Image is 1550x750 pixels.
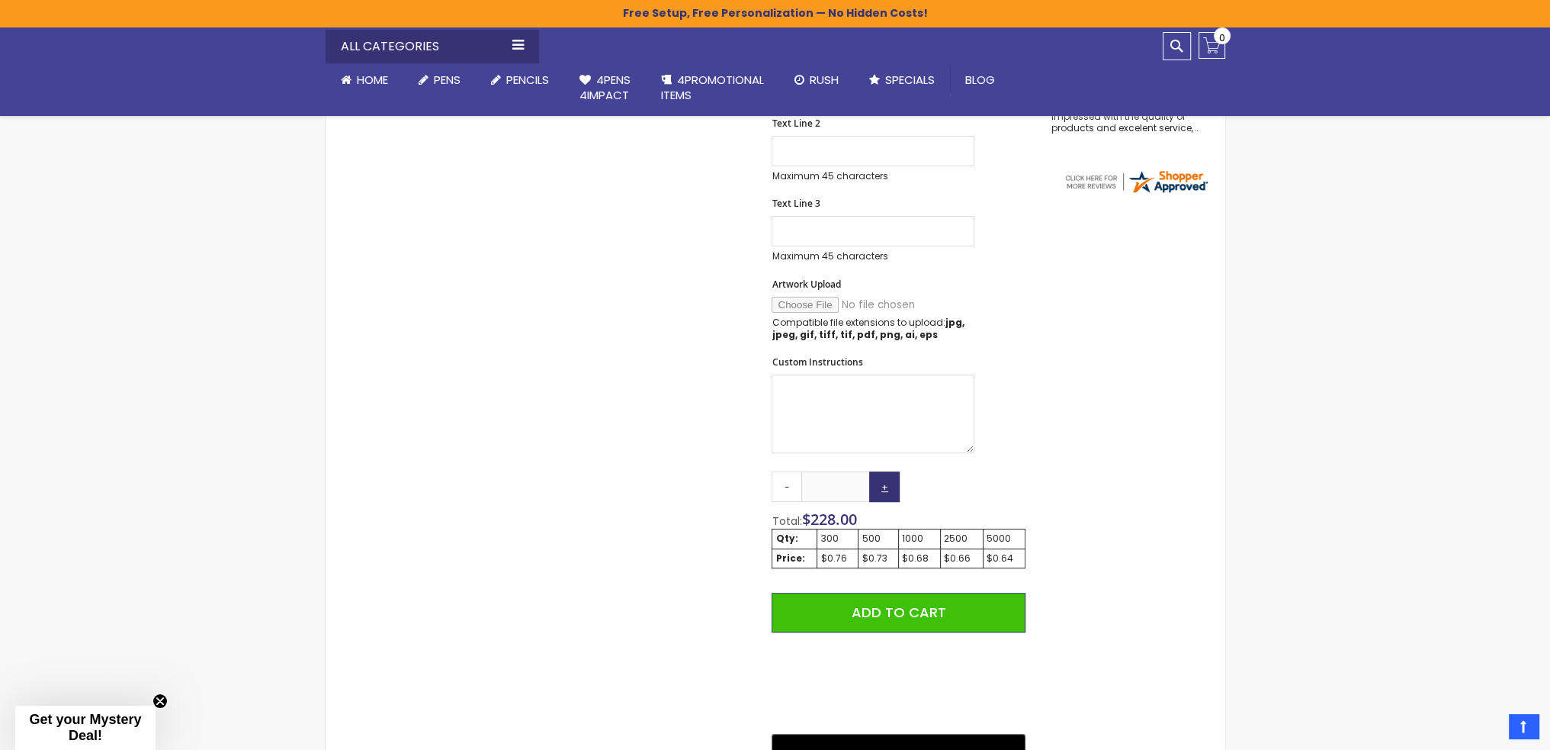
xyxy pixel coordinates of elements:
[854,63,950,97] a: Specials
[1509,714,1539,739] a: Top
[810,509,856,530] span: 228.00
[987,533,1022,545] div: 5000
[506,72,549,88] span: Pencils
[579,72,631,103] span: 4Pens 4impact
[944,533,979,545] div: 2500
[779,63,854,97] a: Rush
[772,278,840,291] span: Artwork Upload
[646,63,779,113] a: 4PROMOTIONALITEMS
[326,63,403,97] a: Home
[885,72,935,88] span: Specials
[1219,31,1225,45] span: 0
[1199,32,1225,59] a: 0
[772,316,964,341] strong: jpg, jpeg, gif, tiff, tif, pdf, png, ai, eps
[772,644,1025,723] iframe: PayPal
[902,533,937,545] div: 1000
[1063,168,1209,195] img: 4pens.com widget logo
[29,712,141,743] span: Get your Mystery Deal!
[862,552,895,565] div: $0.73
[950,63,1010,97] a: Blog
[661,72,764,103] span: 4PROMOTIONAL ITEMS
[772,593,1025,633] button: Add to Cart
[15,706,156,750] div: Get your Mystery Deal!Close teaser
[772,317,974,341] p: Compatible file extensions to upload:
[772,472,802,502] a: -
[772,250,974,262] p: Maximum 45 characters
[965,72,995,88] span: Blog
[862,533,895,545] div: 500
[564,63,646,113] a: 4Pens4impact
[801,509,856,530] span: $
[772,170,974,182] p: Maximum 45 characters
[810,72,839,88] span: Rush
[326,30,539,63] div: All Categories
[987,552,1022,565] div: $0.64
[944,552,979,565] div: $0.66
[820,533,855,545] div: 300
[152,694,168,709] button: Close teaser
[476,63,564,97] a: Pencils
[1051,101,1199,134] div: returning customer, always impressed with the quality of products and excelent service, will retu...
[902,552,937,565] div: $0.68
[852,603,946,622] span: Add to Cart
[1063,185,1209,198] a: 4pens.com certificate URL
[869,472,900,502] a: +
[772,513,801,529] span: Total:
[775,532,797,545] strong: Qty:
[820,552,855,565] div: $0.76
[772,197,820,210] span: Text Line 3
[357,72,388,88] span: Home
[772,356,862,369] span: Custom Instructions
[772,117,820,130] span: Text Line 2
[775,552,804,565] strong: Price:
[403,63,476,97] a: Pens
[434,72,461,88] span: Pens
